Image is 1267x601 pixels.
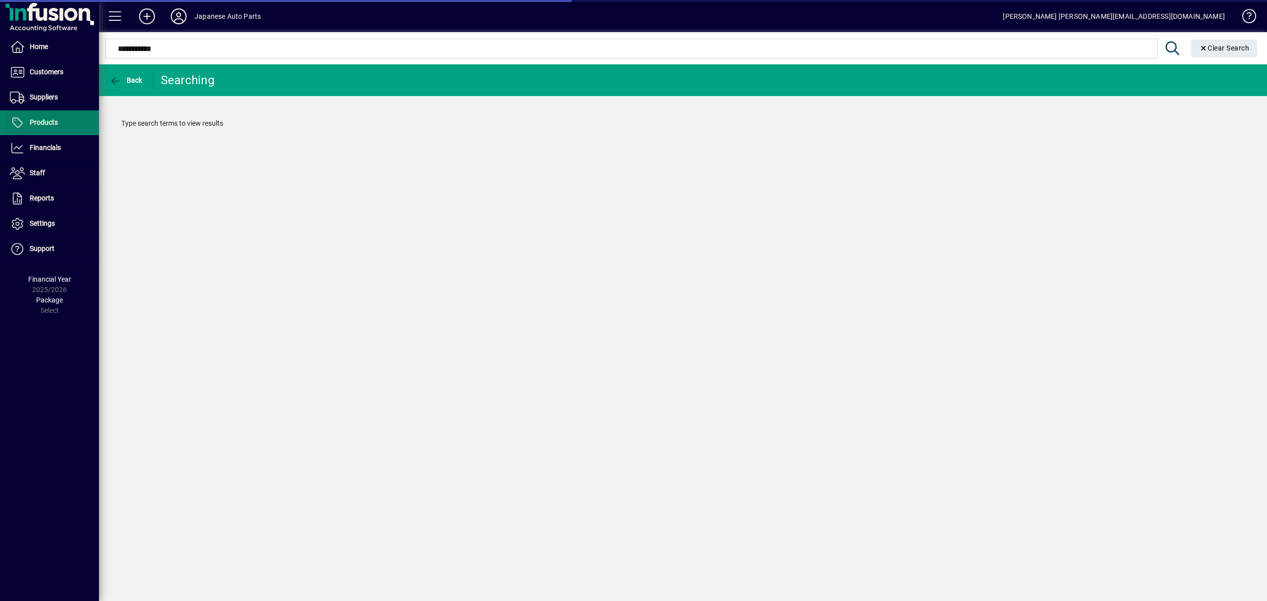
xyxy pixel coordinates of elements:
[5,186,99,211] a: Reports
[30,245,54,252] span: Support
[163,7,195,25] button: Profile
[30,118,58,126] span: Products
[5,136,99,160] a: Financials
[36,296,63,304] span: Package
[30,144,61,151] span: Financials
[1235,2,1255,34] a: Knowledge Base
[5,110,99,135] a: Products
[111,108,1255,139] div: Type search terms to view results
[1199,44,1250,52] span: Clear Search
[30,93,58,101] span: Suppliers
[30,68,63,76] span: Customers
[5,85,99,110] a: Suppliers
[5,60,99,85] a: Customers
[99,71,153,89] app-page-header-button: Back
[30,219,55,227] span: Settings
[1191,40,1258,57] button: Clear
[30,43,48,50] span: Home
[109,76,143,84] span: Back
[5,211,99,236] a: Settings
[161,72,214,88] div: Searching
[30,169,45,177] span: Staff
[107,71,145,89] button: Back
[5,35,99,59] a: Home
[30,194,54,202] span: Reports
[28,275,71,283] span: Financial Year
[5,237,99,261] a: Support
[1003,8,1225,24] div: [PERSON_NAME] [PERSON_NAME][EMAIL_ADDRESS][DOMAIN_NAME]
[5,161,99,186] a: Staff
[195,8,261,24] div: Japanese Auto Parts
[131,7,163,25] button: Add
